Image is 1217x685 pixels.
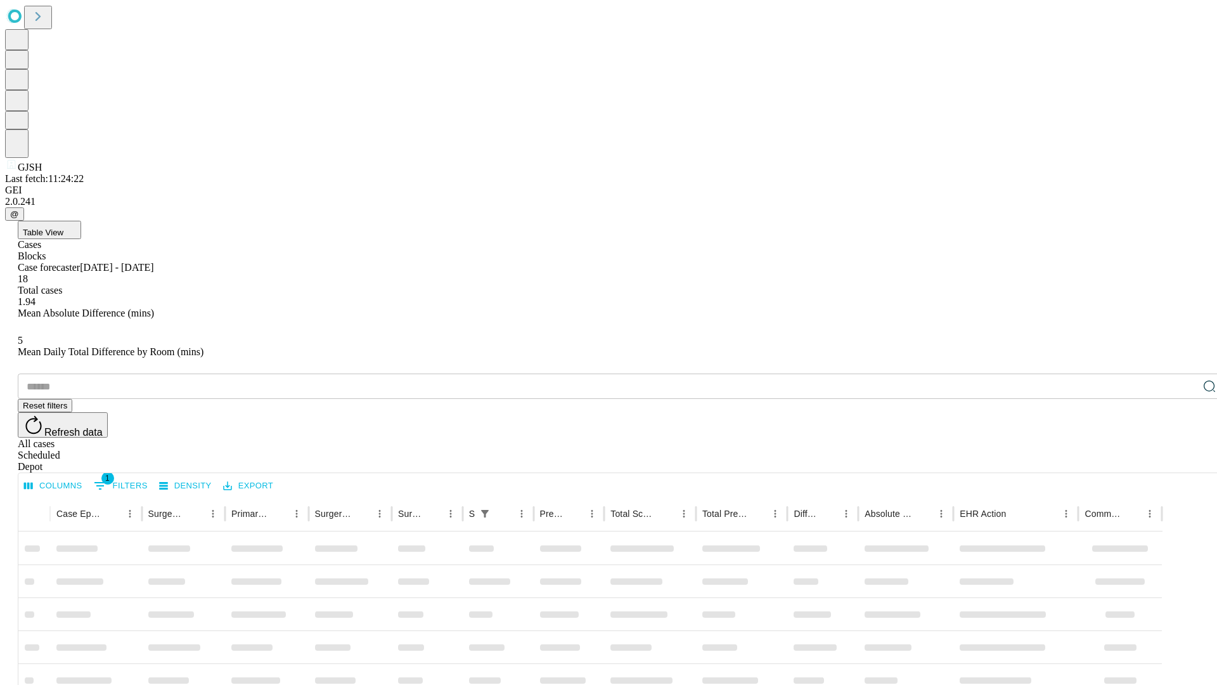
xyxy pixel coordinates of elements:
button: Density [156,476,215,496]
button: Sort [915,505,932,523]
button: Select columns [21,476,86,496]
div: Case Epic Id [56,509,102,519]
div: Total Scheduled Duration [610,509,656,519]
button: Refresh data [18,412,108,438]
div: 2.0.241 [5,196,1212,207]
span: Total cases [18,285,62,296]
span: 1 [101,472,114,485]
div: GEI [5,185,1212,196]
button: Menu [204,505,222,523]
div: Surgeon Name [148,509,185,519]
button: Menu [513,505,531,523]
button: Menu [675,505,693,523]
div: 1 active filter [476,505,494,523]
span: @ [10,209,19,219]
button: Sort [565,505,583,523]
span: Reset filters [23,401,67,410]
span: 1.94 [18,296,35,307]
button: Sort [657,505,675,523]
div: Predicted In Room Duration [540,509,565,519]
div: Primary Service [231,509,268,519]
span: Refresh data [44,427,103,438]
button: Reset filters [18,399,72,412]
span: Mean Absolute Difference (mins) [18,308,154,318]
button: Menu [837,505,855,523]
button: Sort [186,505,204,523]
span: Mean Daily Total Difference by Room (mins) [18,346,203,357]
button: Export [220,476,276,496]
button: Menu [371,505,389,523]
button: Sort [1007,505,1025,523]
span: Last fetch: 11:24:22 [5,173,84,184]
button: Menu [288,505,306,523]
button: Menu [121,505,139,523]
button: Sort [749,505,766,523]
button: Sort [353,505,371,523]
button: Menu [1141,505,1159,523]
span: Case forecaster [18,262,80,273]
button: Menu [583,505,601,523]
div: Surgery Name [315,509,352,519]
button: Menu [766,505,784,523]
span: Table View [23,228,63,237]
button: Sort [270,505,288,523]
button: Table View [18,221,81,239]
div: Absolute Difference [865,509,913,519]
button: Sort [103,505,121,523]
button: Menu [932,505,950,523]
span: GJSH [18,162,42,173]
button: Sort [495,505,513,523]
div: Total Predicted Duration [702,509,748,519]
div: EHR Action [960,509,1006,519]
button: Menu [1057,505,1075,523]
button: Sort [424,505,442,523]
button: Show filters [476,505,494,523]
div: Difference [794,509,818,519]
button: Show filters [91,476,151,496]
span: 5 [18,335,23,346]
button: Sort [820,505,837,523]
div: Scheduled In Room Duration [469,509,475,519]
button: Sort [1123,505,1141,523]
span: 18 [18,273,28,284]
button: @ [5,207,24,221]
div: Surgery Date [398,509,423,519]
div: Comments [1085,509,1121,519]
span: [DATE] - [DATE] [80,262,153,273]
button: Menu [442,505,460,523]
